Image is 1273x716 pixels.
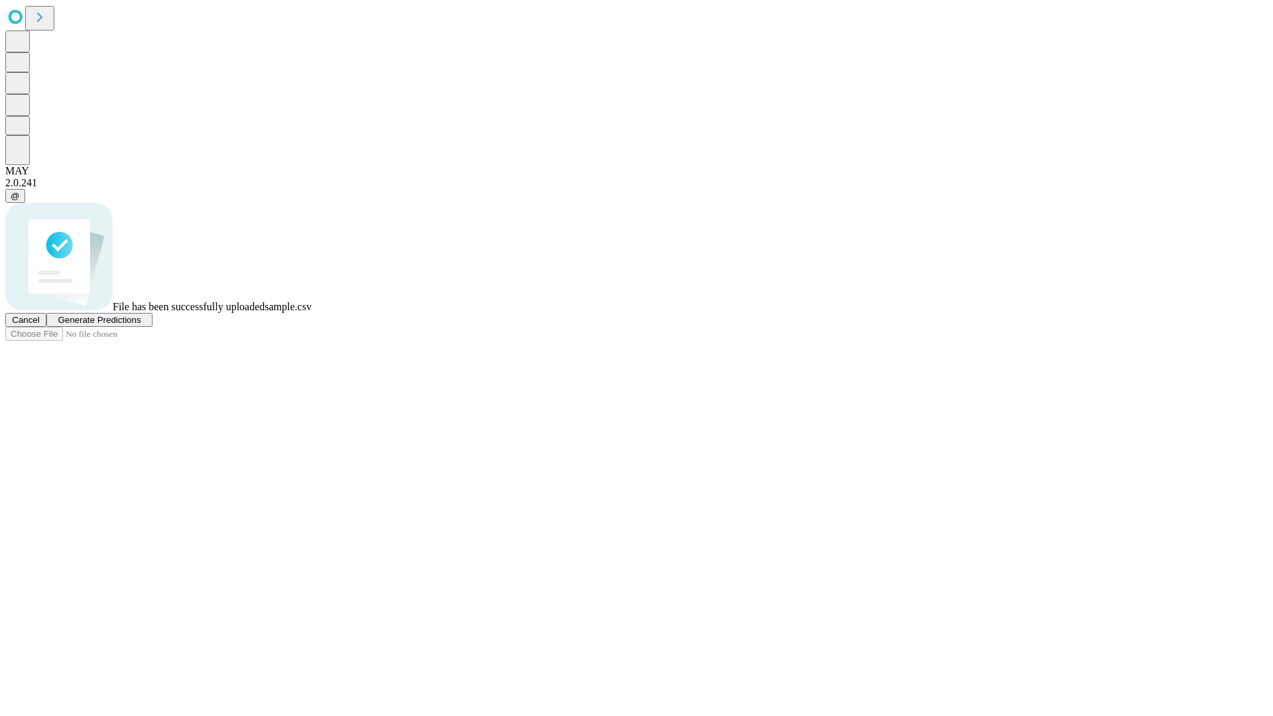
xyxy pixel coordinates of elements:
button: Generate Predictions [46,313,152,327]
span: Cancel [12,315,40,325]
span: @ [11,191,20,201]
div: 2.0.241 [5,177,1268,189]
span: sample.csv [265,301,312,312]
span: Generate Predictions [58,315,141,325]
button: @ [5,189,25,203]
span: File has been successfully uploaded [113,301,265,312]
div: MAY [5,165,1268,177]
button: Cancel [5,313,46,327]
